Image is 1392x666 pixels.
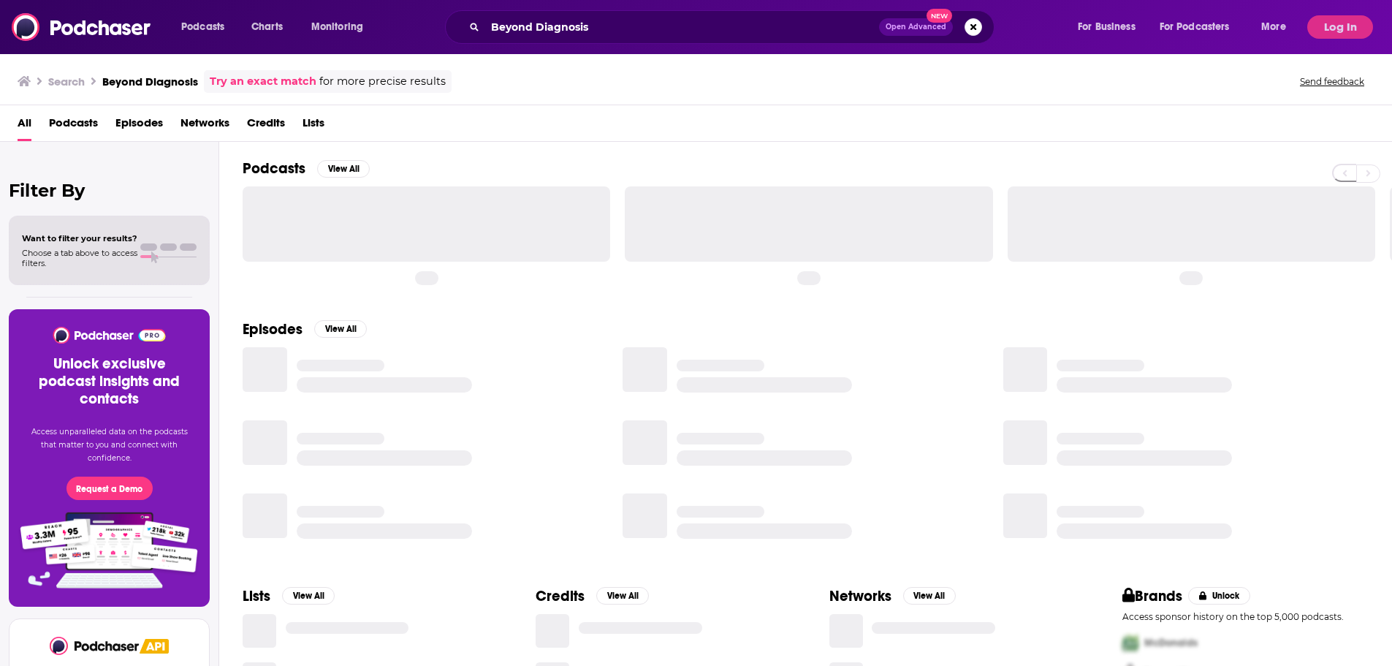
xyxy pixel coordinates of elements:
[171,15,243,39] button: open menu
[15,512,203,589] img: Pro Features
[251,17,283,37] span: Charts
[596,587,649,605] button: View All
[485,15,879,39] input: Search podcasts, credits, & more...
[243,159,305,178] h2: Podcasts
[903,587,956,605] button: View All
[1117,628,1144,658] img: First Pro Logo
[314,320,367,338] button: View All
[1188,587,1250,605] button: Unlock
[1160,17,1230,37] span: For Podcasters
[247,111,285,141] a: Credits
[243,159,370,178] a: PodcastsView All
[22,248,137,268] span: Choose a tab above to access filters.
[180,111,229,141] a: Networks
[66,477,153,500] button: Request a Demo
[927,9,953,23] span: New
[311,17,363,37] span: Monitoring
[1296,75,1369,88] button: Send feedback
[1307,15,1373,39] button: Log In
[181,17,224,37] span: Podcasts
[140,639,169,654] img: Podchaser API banner
[879,18,953,36] button: Open AdvancedNew
[50,637,140,655] img: Podchaser - Follow, Share and Rate Podcasts
[52,327,167,344] img: Podchaser - Follow, Share and Rate Podcasts
[115,111,163,141] a: Episodes
[1261,17,1286,37] span: More
[303,111,324,141] a: Lists
[12,13,152,41] img: Podchaser - Follow, Share and Rate Podcasts
[1078,17,1136,37] span: For Business
[319,73,446,90] span: for more precise results
[210,73,316,90] a: Try an exact match
[102,75,198,88] h3: Beyond Diagnosis
[242,15,292,39] a: Charts
[243,587,335,605] a: ListsView All
[26,425,192,465] p: Access unparalleled data on the podcasts that matter to you and connect with confidence.
[48,75,85,88] h3: Search
[829,587,891,605] h2: Networks
[886,23,946,31] span: Open Advanced
[1144,637,1198,649] span: McDonalds
[301,15,382,39] button: open menu
[317,160,370,178] button: View All
[1122,611,1369,622] p: Access sponsor history on the top 5,000 podcasts.
[1150,15,1251,39] button: open menu
[829,587,956,605] a: NetworksView All
[536,587,585,605] h2: Credits
[243,587,270,605] h2: Lists
[243,320,303,338] h2: Episodes
[243,320,367,338] a: EpisodesView All
[1122,587,1183,605] h2: Brands
[1251,15,1304,39] button: open menu
[536,587,649,605] a: CreditsView All
[1068,15,1154,39] button: open menu
[49,111,98,141] a: Podcasts
[282,587,335,605] button: View All
[9,180,210,201] h2: Filter By
[18,111,31,141] a: All
[26,355,192,408] h3: Unlock exclusive podcast insights and contacts
[22,233,137,243] span: Want to filter your results?
[459,10,1008,44] div: Search podcasts, credits, & more...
